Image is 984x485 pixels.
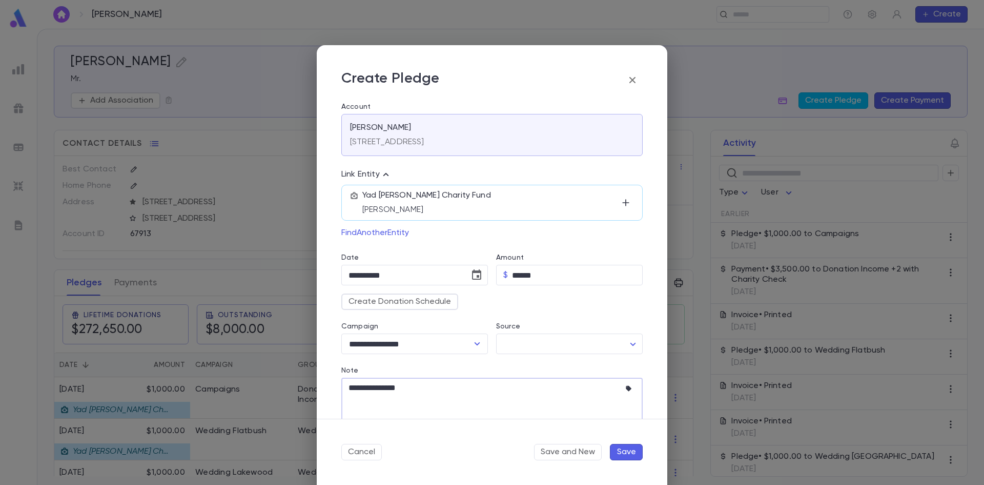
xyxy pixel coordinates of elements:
[496,334,643,354] div: ​
[341,70,440,90] p: Create Pledge
[466,265,487,285] button: Choose date, selected date is Sep 1, 2025
[496,254,524,262] label: Amount
[341,294,458,310] button: Create Donation Schedule
[341,322,378,331] label: Campaign
[341,444,382,460] button: Cancel
[496,322,520,331] label: Source
[341,103,643,111] label: Account
[534,444,602,460] button: Save and New
[341,366,359,375] label: Note
[341,168,392,181] p: Link Entity
[610,444,643,460] button: Save
[341,225,409,241] button: FindAnotherEntity
[470,337,484,351] button: Open
[350,123,411,133] p: [PERSON_NAME]
[350,137,424,147] p: [STREET_ADDRESS]
[341,254,488,262] label: Date
[362,205,618,215] p: [PERSON_NAME]
[362,190,618,215] div: Yad [PERSON_NAME] Charity Fund
[503,270,508,280] p: $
